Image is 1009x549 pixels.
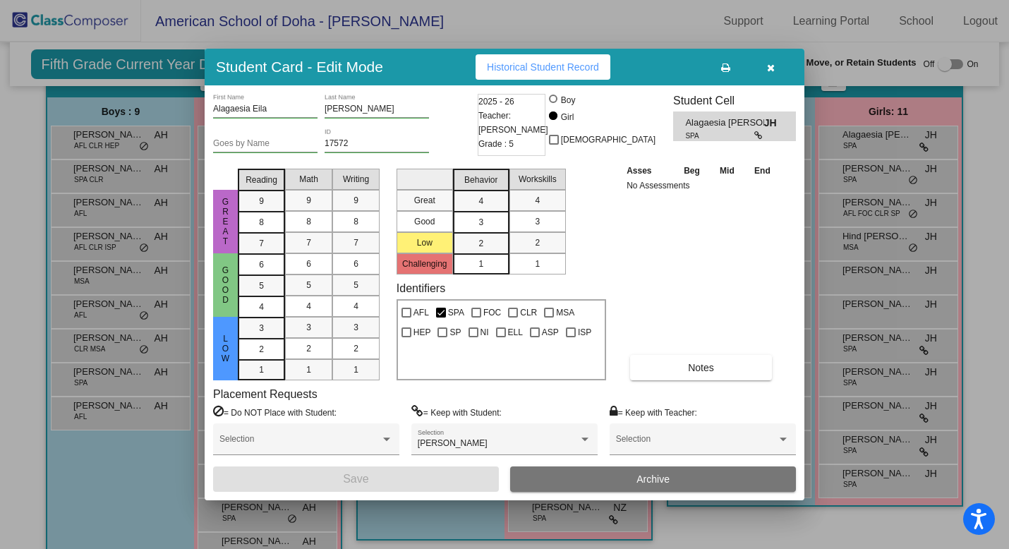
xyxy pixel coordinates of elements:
[354,279,358,291] span: 5
[448,304,464,321] span: SPA
[246,174,277,186] span: Reading
[560,94,576,107] div: Boy
[213,466,499,492] button: Save
[710,163,744,179] th: Mid
[685,116,763,131] span: Alagaesia [PERSON_NAME]
[561,131,655,148] span: [DEMOGRAPHIC_DATA]
[219,265,232,305] span: Good
[306,236,311,249] span: 7
[688,362,714,373] span: Notes
[306,279,311,291] span: 5
[449,324,461,341] span: SP
[216,58,383,76] h3: Student Card - Edit Mode
[483,304,501,321] span: FOC
[478,216,483,229] span: 3
[630,355,772,380] button: Notes
[259,279,264,292] span: 5
[478,109,548,137] span: Teacher: [PERSON_NAME]
[519,173,557,186] span: Workskills
[478,237,483,250] span: 2
[306,363,311,376] span: 1
[343,473,368,485] span: Save
[636,473,670,485] span: Archive
[354,363,358,376] span: 1
[418,438,488,448] span: [PERSON_NAME]
[464,174,497,186] span: Behavior
[354,321,358,334] span: 3
[610,405,697,419] label: = Keep with Teacher:
[578,324,591,341] span: ISP
[478,95,514,109] span: 2025 - 26
[213,139,318,149] input: goes by name
[213,405,337,419] label: = Do NOT Place with Student:
[744,163,781,179] th: End
[306,194,311,207] span: 9
[259,216,264,229] span: 8
[354,236,358,249] span: 7
[219,197,232,246] span: Great
[259,363,264,376] span: 1
[478,195,483,207] span: 4
[259,343,264,356] span: 2
[478,258,483,270] span: 1
[481,324,489,341] span: NI
[520,304,537,321] span: CLR
[354,342,358,355] span: 2
[487,61,599,73] span: Historical Student Record
[354,194,358,207] span: 9
[510,466,796,492] button: Archive
[306,215,311,228] span: 8
[343,173,369,186] span: Writing
[535,236,540,249] span: 2
[476,54,610,80] button: Historical Student Record
[623,179,780,193] td: No Assessments
[306,258,311,270] span: 6
[413,304,429,321] span: AFL
[259,301,264,313] span: 4
[306,300,311,313] span: 4
[259,237,264,250] span: 7
[306,342,311,355] span: 2
[354,258,358,270] span: 6
[478,137,514,151] span: Grade : 5
[306,321,311,334] span: 3
[535,215,540,228] span: 3
[354,300,358,313] span: 4
[259,195,264,207] span: 9
[623,163,674,179] th: Asses
[411,405,502,419] label: = Keep with Student:
[542,324,559,341] span: ASP
[764,116,784,131] span: JH
[674,163,711,179] th: Beg
[213,387,318,401] label: Placement Requests
[685,131,754,141] span: SPA
[560,111,574,123] div: Girl
[325,139,429,149] input: Enter ID
[219,334,232,363] span: Low
[535,258,540,270] span: 1
[535,194,540,207] span: 4
[673,94,796,107] h3: Student Cell
[397,282,445,295] label: Identifiers
[354,215,358,228] span: 8
[413,324,431,341] span: HEP
[259,258,264,271] span: 6
[299,173,318,186] span: Math
[508,324,523,341] span: ELL
[556,304,574,321] span: MSA
[259,322,264,334] span: 3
